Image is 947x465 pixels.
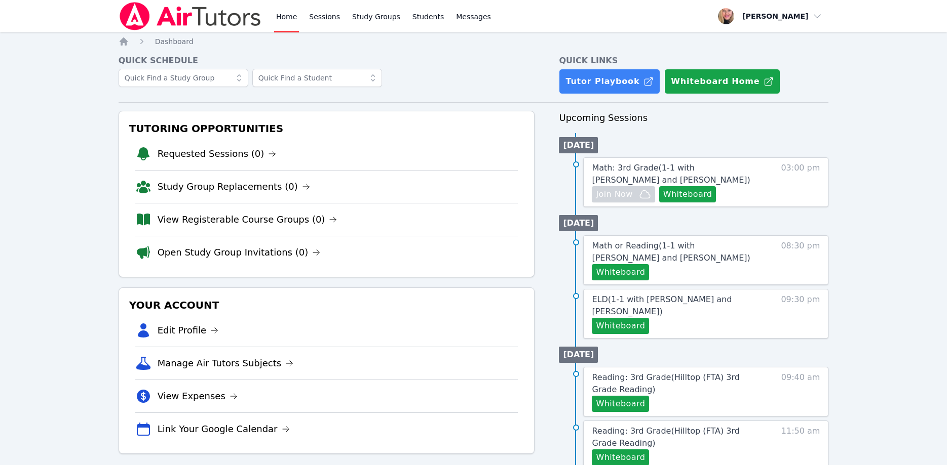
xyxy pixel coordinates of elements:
a: Dashboard [155,36,194,47]
a: Tutor Playbook [559,69,660,94]
span: Math: 3rd Grade ( 1-1 with [PERSON_NAME] and [PERSON_NAME] ) [592,163,750,185]
span: 03:00 pm [781,162,820,202]
span: Join Now [596,188,632,200]
span: Dashboard [155,37,194,46]
a: Math: 3rd Grade(1-1 with [PERSON_NAME] and [PERSON_NAME]) [592,162,763,186]
span: 09:30 pm [781,293,820,334]
button: Whiteboard [659,186,716,202]
span: Math or Reading ( 1-1 with [PERSON_NAME] and [PERSON_NAME] ) [592,241,750,263]
span: Reading: 3rd Grade ( Hilltop (FTA) 3rd Grade Reading ) [592,372,739,394]
a: Manage Air Tutors Subjects [158,356,294,370]
span: Messages [456,12,491,22]
a: Reading: 3rd Grade(Hilltop (FTA) 3rd Grade Reading) [592,371,763,396]
button: Whiteboard [592,318,649,334]
a: View Expenses [158,389,238,403]
h4: Quick Links [559,55,828,67]
input: Quick Find a Student [252,69,382,87]
button: Whiteboard Home [664,69,780,94]
a: ELD(1-1 with [PERSON_NAME] and [PERSON_NAME]) [592,293,763,318]
a: Link Your Google Calendar [158,422,290,436]
button: Whiteboard [592,396,649,412]
span: 08:30 pm [781,240,820,280]
h3: Upcoming Sessions [559,111,828,125]
h3: Your Account [127,296,526,314]
a: Requested Sessions (0) [158,147,277,161]
img: Air Tutors [119,2,262,30]
a: View Registerable Course Groups (0) [158,213,337,227]
span: 09:40 am [781,371,820,412]
a: Math or Reading(1-1 with [PERSON_NAME] and [PERSON_NAME]) [592,240,763,264]
input: Quick Find a Study Group [119,69,248,87]
h3: Tutoring Opportunities [127,119,526,138]
a: Reading: 3rd Grade(Hilltop (FTA) 3rd Grade Reading) [592,425,763,449]
span: Reading: 3rd Grade ( Hilltop (FTA) 3rd Grade Reading ) [592,426,739,448]
a: Study Group Replacements (0) [158,180,310,194]
span: ELD ( 1-1 with [PERSON_NAME] and [PERSON_NAME] ) [592,294,732,316]
a: Open Study Group Invitations (0) [158,245,321,260]
button: Whiteboard [592,264,649,280]
h4: Quick Schedule [119,55,535,67]
li: [DATE] [559,347,598,363]
nav: Breadcrumb [119,36,829,47]
a: Edit Profile [158,323,219,337]
li: [DATE] [559,137,598,153]
li: [DATE] [559,215,598,231]
button: Join Now [592,186,655,202]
